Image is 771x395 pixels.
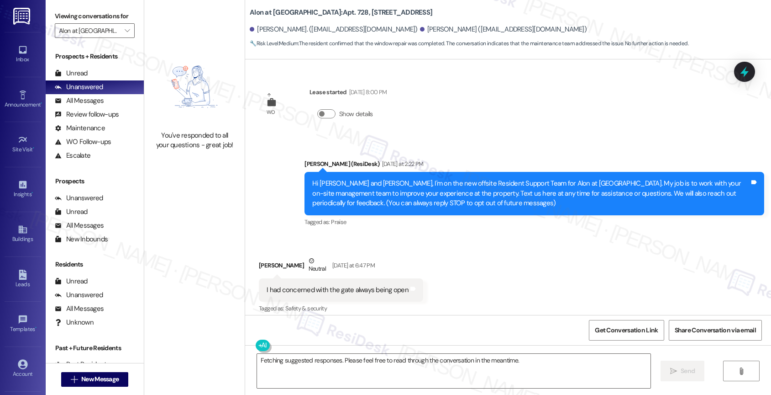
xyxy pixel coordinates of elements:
[5,357,41,381] a: Account
[420,25,587,34] div: [PERSON_NAME] ([EMAIL_ADDRESS][DOMAIN_NAME])
[31,190,33,196] span: •
[285,304,327,312] span: Safety & security
[339,109,373,119] label: Show details
[33,145,34,151] span: •
[55,123,105,133] div: Maintenance
[35,325,37,331] span: •
[259,256,423,278] div: [PERSON_NAME]
[46,260,144,269] div: Residents
[589,320,664,341] button: Get Conversation Link
[55,221,104,230] div: All Messages
[13,8,32,25] img: ResiDesk Logo
[55,69,88,78] div: Unread
[595,326,658,335] span: Get Conversation Link
[250,25,418,34] div: [PERSON_NAME]. ([EMAIL_ADDRESS][DOMAIN_NAME])
[309,87,387,100] div: Lease started
[304,159,764,172] div: [PERSON_NAME] (ResiDesk)
[55,137,111,147] div: WO Follow-ups
[5,177,41,202] a: Insights •
[55,235,108,244] div: New Inbounds
[5,312,41,336] a: Templates •
[55,151,90,160] div: Escalate
[331,218,346,226] span: Praise
[669,320,762,341] button: Share Conversation via email
[5,132,41,157] a: Site Visit •
[154,47,235,126] img: empty-state
[55,318,94,327] div: Unknown
[81,374,119,384] span: New Message
[250,39,688,48] span: : The resident confirmed that the window repair was completed. The conversation indicates that th...
[46,343,144,353] div: Past + Future Residents
[5,267,41,292] a: Leads
[125,27,130,34] i: 
[347,87,387,97] div: [DATE] 8:00 PM
[5,42,41,67] a: Inbox
[55,9,135,23] label: Viewing conversations for
[55,360,110,369] div: Past Residents
[267,285,409,295] div: I had concerned with the gate always being open
[154,131,235,150] div: You've responded to all your questions - great job!
[55,277,88,286] div: Unread
[46,52,144,61] div: Prospects + Residents
[55,82,103,92] div: Unanswered
[71,376,78,383] i: 
[250,40,298,47] strong: 🔧 Risk Level: Medium
[307,256,328,275] div: Neutral
[681,366,695,376] span: Send
[670,368,677,375] i: 
[59,23,120,38] input: All communities
[41,100,42,107] span: •
[55,304,104,314] div: All Messages
[55,193,103,203] div: Unanswered
[5,222,41,246] a: Buildings
[250,8,432,17] b: Alon at [GEOGRAPHIC_DATA]: Apt. 728, [STREET_ADDRESS]
[257,354,650,388] textarea: Fetching suggested responses. Please feel free to read through the conversation in the meantime.
[55,207,88,217] div: Unread
[675,326,756,335] span: Share Conversation via email
[312,179,750,208] div: Hi [PERSON_NAME] and [PERSON_NAME], I'm on the new offsite Resident Support Team for Alon at [GEO...
[55,110,119,119] div: Review follow-ups
[267,107,275,117] div: WO
[380,159,424,169] div: [DATE] at 2:22 PM
[46,176,144,186] div: Prospects
[61,372,129,387] button: New Message
[304,215,764,229] div: Tagged as:
[738,368,745,375] i: 
[55,96,104,106] div: All Messages
[661,361,705,381] button: Send
[259,302,423,315] div: Tagged as:
[55,290,103,300] div: Unanswered
[330,261,375,270] div: [DATE] at 6:47 PM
